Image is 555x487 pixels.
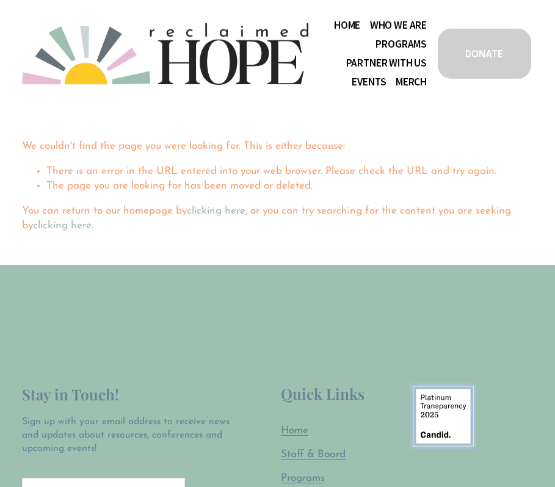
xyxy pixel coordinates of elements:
a: Staff & Board [281,447,346,462]
p: We couldn't find the page you were looking for. This is either because: [22,117,532,153]
span: Who We Are [370,17,427,34]
a: clicking here [187,206,245,216]
p: You can return to our homepage by , or you can try searching for the content you are seeking by . [22,204,532,233]
h2: Stay in Touch! [22,383,231,406]
a: clicking here [33,220,92,231]
span: Staff & Board [281,449,346,460]
span: Programs [281,473,325,483]
img: 9878580 [410,383,476,449]
li: There is an error in the URL entered into your web browser. Please check the URL and try again. [46,164,532,179]
span: Programs [375,36,427,52]
span: Partner With Us [346,55,427,71]
a: folder dropdown [346,54,427,73]
a: Programs [281,471,325,486]
span: Quick Links [281,384,365,403]
a: Merch [396,73,427,92]
img: Reclaimed Hope Initiative [22,23,308,85]
span: Home [281,425,308,436]
a: folder dropdown [370,16,427,35]
a: folder dropdown [375,35,427,54]
a: Home [334,16,360,35]
p: Sign up with your email address to receive news and updates about resources, conferences and upco... [22,415,231,455]
li: The page you are looking for has been moved or deleted. [46,179,532,193]
a: DONATE [436,27,533,81]
a: Events [352,73,386,92]
a: Home [281,424,308,438]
